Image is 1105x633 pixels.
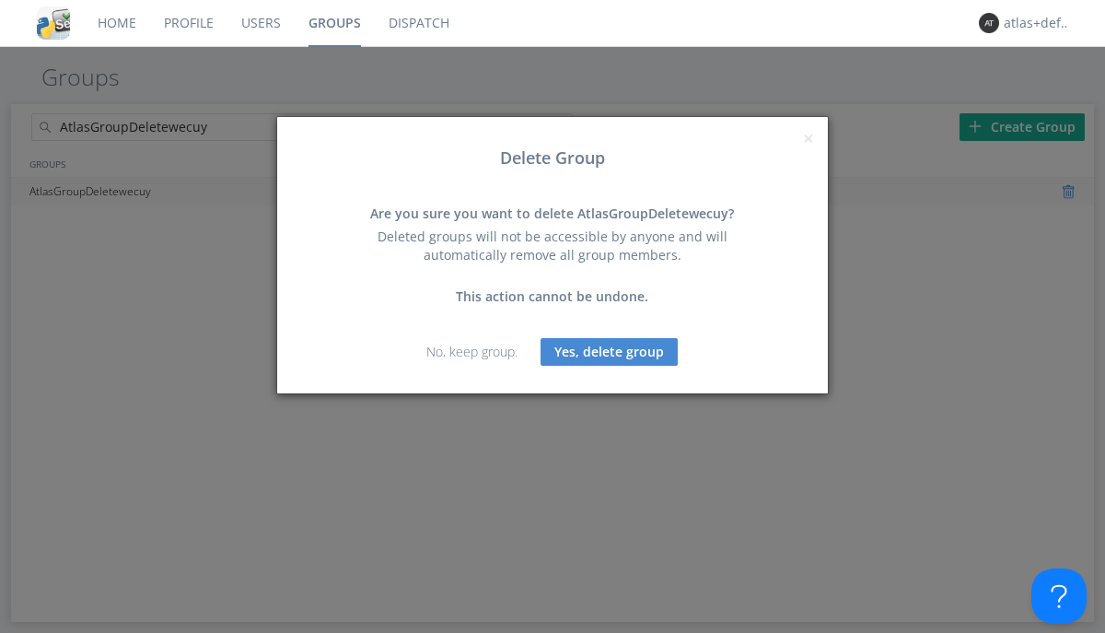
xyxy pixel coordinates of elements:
div: This action cannot be undone. [355,287,750,306]
div: atlas+default+group [1004,14,1073,32]
div: Are you sure you want to delete AtlasGroupDeletewecuy? [355,205,750,223]
div: Deleted groups will not be accessible by anyone and will automatically remove all group members. [355,228,750,264]
a: No, keep group. [426,343,518,360]
button: Yes, delete group [541,338,678,366]
img: 373638.png [979,13,999,33]
span: × [803,125,814,151]
img: cddb5a64eb264b2086981ab96f4c1ba7 [37,6,70,40]
h3: Delete Group [291,149,814,168]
